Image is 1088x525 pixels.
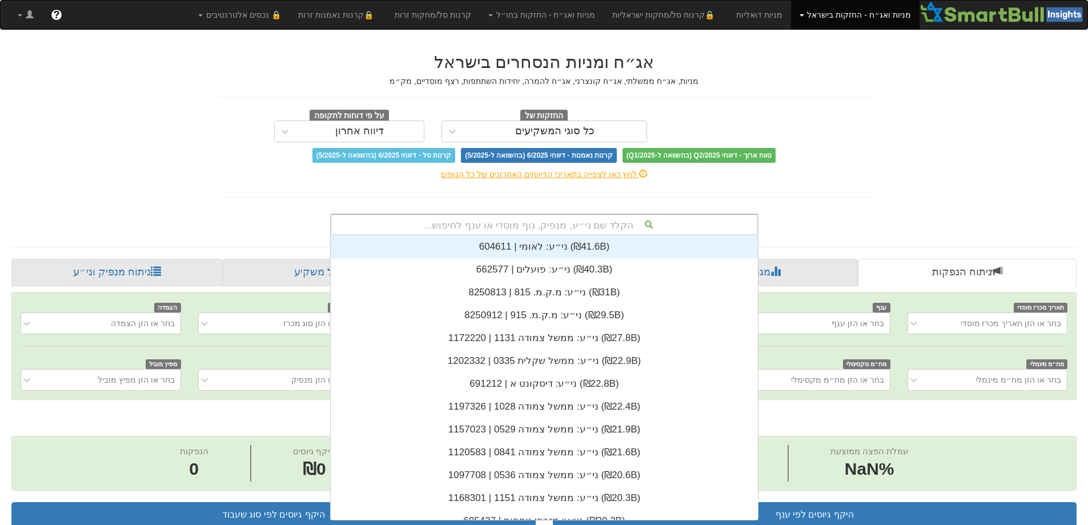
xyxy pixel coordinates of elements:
[1014,303,1067,312] span: תאריך מכרז מוסדי
[920,1,1087,23] img: Smartbull
[303,459,326,478] span: ₪0
[310,110,389,122] span: על פי דוחות לתקופה
[728,1,791,29] a: מניות דואליות
[331,281,758,304] div: ני״ע: ‏מ.ק.מ. 815 | 8250813 ‎(₪31B)‎
[11,259,223,286] a: ניתוח מנפיק וני״ע
[328,303,359,312] span: סוג מכרז
[98,374,175,386] div: בחר או הזן מפיץ מוביל
[975,374,1061,386] div: בחר או הזן מח״מ מינמלי
[623,148,776,163] span: טווח ארוך - דיווחי Q2/2025 (בהשוואה ל-Q1/2025)
[331,304,758,327] div: ני״ע: ‏מ.ק.מ. 915 | 8250912 ‎(₪29.5B)‎
[53,9,59,21] span: ?
[146,359,181,369] span: מפיץ מוביל
[843,359,890,369] span: מח״מ מקסימלי
[219,53,870,71] h2: אג״ח ומניות הנסחרים בישראל
[331,487,758,510] div: ני״ע: ‏ממשל צמודה 1151 | 1168301 ‎(₪20.3B)‎
[858,259,1077,286] a: ניתוח הנפקות
[180,457,208,482] span: 0
[562,508,1068,522] div: היקף גיוסים לפי ענף
[461,148,616,163] span: קרנות נאמנות - דיווחי 6/2025 (בהשוואה ל-5/2025)
[223,259,437,286] a: פרופיל משקיע
[210,169,878,180] div: לחץ כאן לצפייה בתאריכי הדיווחים האחרונים של כל הגופים
[293,446,335,456] span: היקף גיוסים
[180,446,208,456] span: הנפקות
[331,327,758,350] div: ני״ע: ‏ממשל צמודה 1131 | 1172220 ‎(₪27.8B)‎
[219,77,870,86] h5: מניות, אג״ח ממשלתי, אג״ח קונצרני, אג״ח להמרה, יחידות השתתפות, רצף מוסדיים, מק״מ
[290,1,387,29] a: 🔒קרנות נאמנות זרות
[873,303,890,312] span: ענף
[515,126,595,137] div: כל סוגי המשקיעים
[832,318,884,329] div: בחר או הזן ענף
[791,374,884,386] div: בחר או הזן מח״מ מקסימלי
[331,418,758,441] div: ני״ע: ‏ממשל צמודה 0529 | 1157023 ‎(₪21.9B)‎
[791,1,920,29] a: מניות ואג״ח - החזקות בישראל
[830,457,908,482] span: NaN%
[1026,359,1067,369] span: מח״מ מינמלי
[604,1,727,29] a: 🔒קרנות סל/מחקות ישראליות
[961,318,1061,329] div: בחר או הזן תאריך מכרז מוסדי
[480,1,604,29] a: מניות ואג״ח - החזקות בחו״ל
[331,372,758,395] div: ני״ע: ‏דיסקונט א | 691212 ‎(₪22.8B)‎
[111,318,175,329] div: בחר או הזן הצמדה
[11,411,1077,430] h2: ניתוח הנפקות
[283,318,352,329] div: בחר או הזן סוג מכרז
[331,215,757,234] div: הקלד שם ני״ע, מנפיק, גוף מוסדי או ענף לחיפוש...
[520,110,568,122] span: החזקות של
[331,441,758,464] div: ני״ע: ‏ממשל צמודה 0841 | 1120583 ‎(₪21.6B)‎
[154,303,181,312] span: הצמדה
[291,374,352,386] div: בחר או הזן מנפיק
[331,464,758,487] div: ני״ע: ‏ממשל צמודה 0536 | 1097708 ‎(₪20.6B)‎
[331,258,758,281] div: ני״ע: ‏פועלים | 662577 ‎(₪40.3B)‎
[331,350,758,372] div: ני״ע: ‏ממשל שקלית 0335 | 1202332 ‎(₪22.9B)‎
[331,395,758,418] div: ני״ע: ‏ממשל צמודה 1028 | 1197326 ‎(₪22.4B)‎
[335,126,384,137] div: דיווח אחרון
[312,148,455,163] span: קרנות סל - דיווחי 6/2025 (בהשוואה ל-5/2025)
[190,1,290,29] a: 🔒 נכסים אלטרנטיבים
[331,235,758,258] div: ני״ע: ‏לאומי | 604611 ‎(₪41.6B)‎
[21,508,527,522] div: היקף גיוסים לפי סוג שעבוד
[42,1,71,29] a: ?
[830,446,908,456] span: עמלת הפצה ממוצעת
[386,1,480,29] a: קרנות סל/מחקות זרות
